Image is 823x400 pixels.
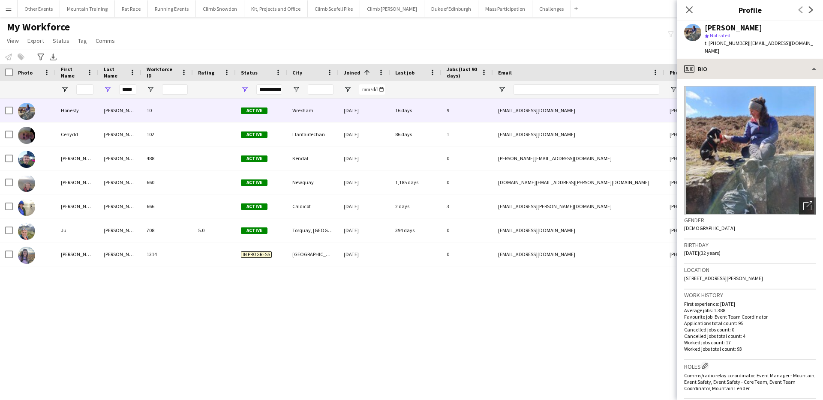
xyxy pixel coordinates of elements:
[339,194,390,218] div: [DATE]
[339,242,390,266] div: [DATE]
[287,99,339,122] div: Wrexham
[27,37,44,45] span: Export
[241,86,249,93] button: Open Filter Menu
[344,86,351,93] button: Open Filter Menu
[61,86,69,93] button: Open Filter Menu
[56,218,99,242] div: Ju
[664,194,774,218] div: [PHONE_NUMBER]
[292,69,302,76] span: City
[3,35,22,46] a: View
[493,99,664,122] div: [EMAIL_ADDRESS][DOMAIN_NAME]
[241,179,267,186] span: Active
[241,69,258,76] span: Status
[684,339,816,346] p: Worked jobs count: 17
[684,266,816,274] h3: Location
[147,66,177,79] span: Workforce ID
[99,146,141,170] div: [PERSON_NAME]
[24,35,48,46] a: Export
[493,242,664,266] div: [EMAIL_ADDRESS][DOMAIN_NAME]
[287,194,339,218] div: Caldicot
[193,218,236,242] div: 5.0
[241,107,267,114] span: Active
[710,32,730,39] span: Not rated
[241,251,272,258] span: In progress
[339,99,390,122] div: [DATE]
[390,99,442,122] div: 16 days
[49,35,73,46] a: Status
[478,0,532,17] button: Mass Participation
[287,146,339,170] div: Kendal
[442,194,493,218] div: 3
[493,122,664,146] div: [EMAIL_ADDRESS][DOMAIN_NAME]
[287,218,339,242] div: Torquay, [GEOGRAPHIC_DATA]
[53,37,69,45] span: Status
[141,99,193,122] div: 10
[76,84,93,95] input: First Name Filter Input
[670,86,677,93] button: Open Filter Menu
[18,223,35,240] img: Ju Lewis
[684,225,735,231] span: [DEMOGRAPHIC_DATA]
[56,99,99,122] div: Honesty
[493,194,664,218] div: [EMAIL_ADDRESS][PERSON_NAME][DOMAIN_NAME]
[7,37,19,45] span: View
[442,122,493,146] div: 1
[664,122,774,146] div: [PHONE_NUMBER]
[493,146,664,170] div: [PERSON_NAME][EMAIL_ADDRESS][DOMAIN_NAME]
[424,0,478,17] button: Duke of Edinburgh
[705,40,749,46] span: t. [PHONE_NUMBER]
[442,99,493,122] div: 9
[99,122,141,146] div: [PERSON_NAME]
[308,0,360,17] button: Climb Scafell Pike
[664,242,774,266] div: [PHONE_NUMBER]
[99,194,141,218] div: [PERSON_NAME]
[684,250,721,256] span: [DATE] (32 years)
[56,170,99,194] div: [PERSON_NAME]
[18,0,60,17] button: Other Events
[99,99,141,122] div: [PERSON_NAME]
[339,122,390,146] div: [DATE]
[292,86,300,93] button: Open Filter Menu
[684,307,816,313] p: Average jobs: 1.388
[141,194,193,218] div: 666
[147,86,154,93] button: Open Filter Menu
[359,84,385,95] input: Joined Filter Input
[75,35,90,46] a: Tag
[339,218,390,242] div: [DATE]
[493,170,664,194] div: [DOMAIN_NAME][EMAIL_ADDRESS][PERSON_NAME][DOMAIN_NAME]
[684,361,816,370] h3: Roles
[684,301,816,307] p: First experience: [DATE]
[96,37,115,45] span: Comms
[684,346,816,352] p: Worked jobs total count: 93
[684,291,816,299] h3: Work history
[99,218,141,242] div: [PERSON_NAME]
[241,155,267,162] span: Active
[684,241,816,249] h3: Birthday
[705,24,762,32] div: [PERSON_NAME]
[339,170,390,194] div: [DATE]
[56,122,99,146] div: Cenydd
[141,146,193,170] div: 488
[162,84,188,95] input: Workforce ID Filter Input
[141,170,193,194] div: 660
[684,333,816,339] p: Cancelled jobs total count: 4
[339,146,390,170] div: [DATE]
[287,122,339,146] div: Llanfairfechan
[141,122,193,146] div: 102
[99,242,141,266] div: [PERSON_NAME]
[287,242,339,266] div: [GEOGRAPHIC_DATA]
[99,170,141,194] div: [PERSON_NAME]
[442,218,493,242] div: 0
[241,203,267,210] span: Active
[92,35,118,46] a: Comms
[532,0,571,17] button: Challenges
[390,170,442,194] div: 1,185 days
[18,127,35,144] img: Cenydd Lewis
[241,131,267,138] span: Active
[344,69,360,76] span: Joined
[684,372,816,391] span: Comms/radio relay co-ordinator, Event Manager - Mountain, Event Safety, Event Safety - Core Team,...
[664,170,774,194] div: [PHONE_NUMBER]
[287,170,339,194] div: Newquay
[684,275,763,281] span: [STREET_ADDRESS][PERSON_NAME]
[115,0,148,17] button: Rat Race
[664,99,774,122] div: [PHONE_NUMBER]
